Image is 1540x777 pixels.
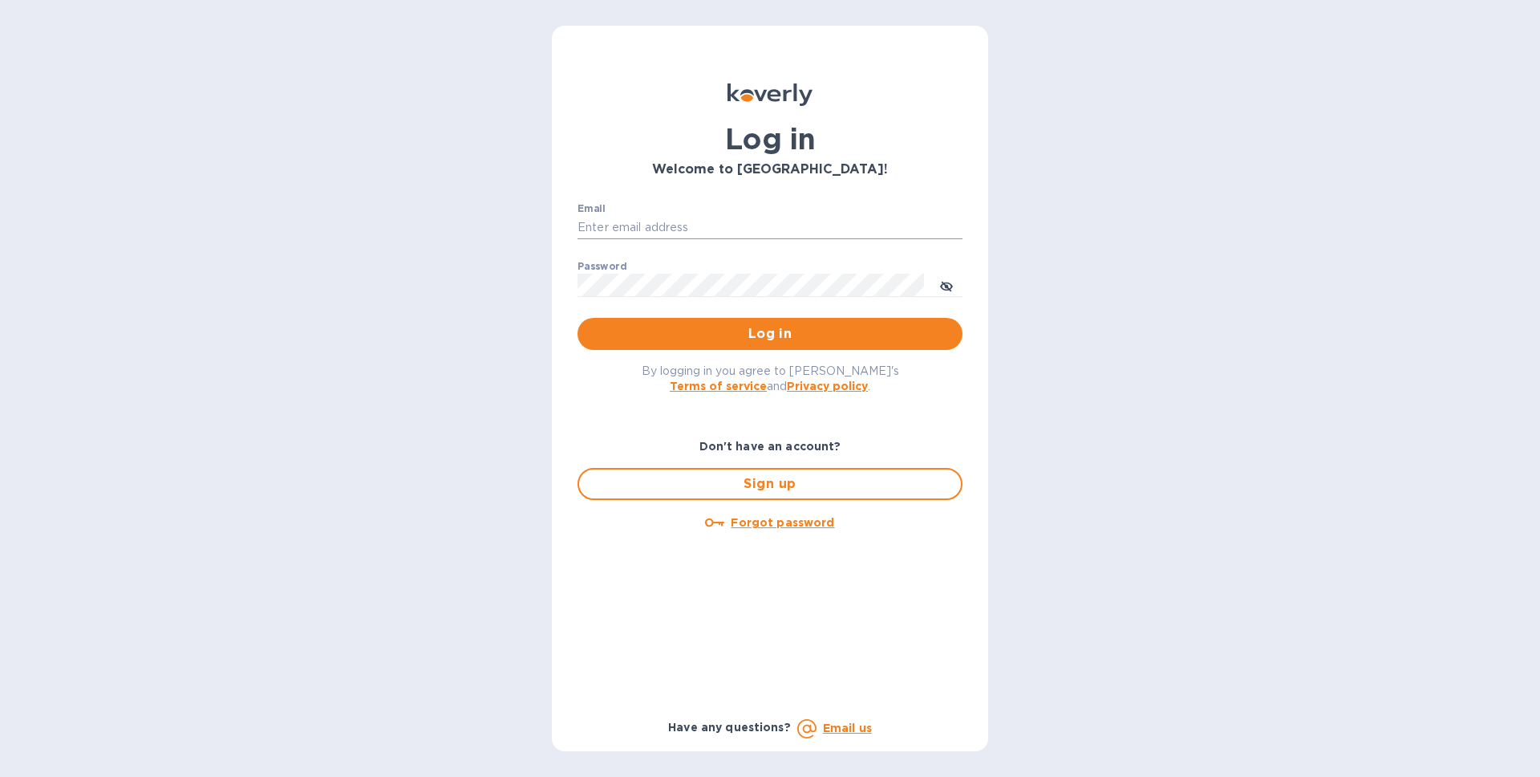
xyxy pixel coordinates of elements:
a: Terms of service [670,380,767,393]
img: Koverly [727,83,813,106]
a: Email us [823,722,872,734]
h3: Welcome to [GEOGRAPHIC_DATA]! [577,162,962,177]
h1: Log in [577,122,962,156]
b: Don't have an account? [699,440,841,453]
span: By logging in you agree to [PERSON_NAME]'s and . [642,364,899,393]
b: Have any questions? [668,721,791,734]
a: Privacy policy [787,380,868,393]
span: Sign up [592,474,948,494]
button: Sign up [577,468,962,500]
input: Enter email address [577,216,962,240]
label: Email [577,204,606,214]
button: toggle password visibility [930,269,962,301]
span: Log in [590,324,950,344]
label: Password [577,262,626,271]
button: Log in [577,318,962,350]
u: Forgot password [731,516,834,529]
